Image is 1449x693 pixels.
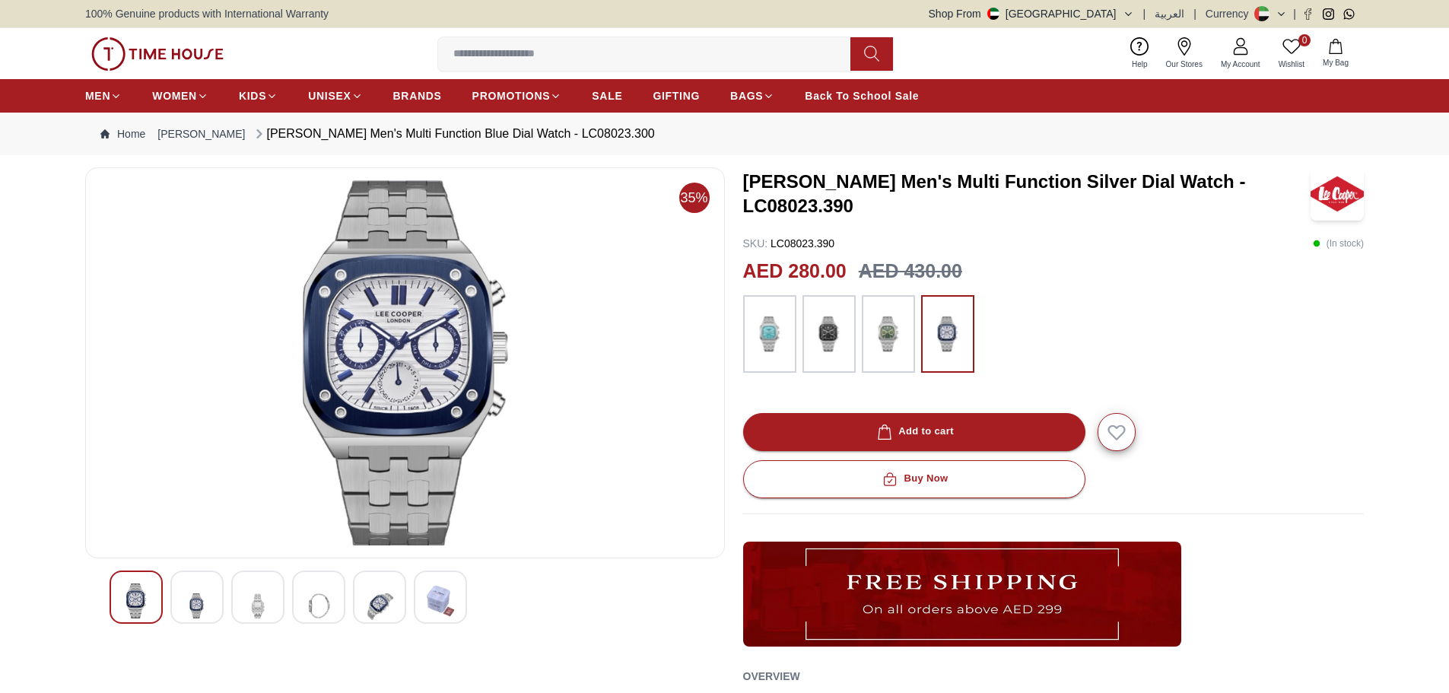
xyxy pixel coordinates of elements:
[1314,36,1358,72] button: My Bag
[1313,236,1364,251] p: ( In stock )
[393,82,442,110] a: BRANDS
[100,126,145,141] a: Home
[653,82,700,110] a: GIFTING
[1293,6,1296,21] span: |
[122,583,150,618] img: Lee Cooper Men's Multi Function Blue Dial Watch - LC08023.300
[730,82,774,110] a: BAGS
[427,583,454,618] img: Lee Cooper Men's Multi Function Blue Dial Watch - LC08023.300
[308,82,362,110] a: UNISEX
[929,303,967,365] img: ...
[653,88,700,103] span: GIFTING
[85,82,122,110] a: MEN
[1215,59,1266,70] span: My Account
[91,37,224,71] img: ...
[1298,34,1311,46] span: 0
[1269,34,1314,73] a: 0Wishlist
[929,6,1134,21] button: Shop From[GEOGRAPHIC_DATA]
[879,470,948,488] div: Buy Now
[1143,6,1146,21] span: |
[366,583,393,628] img: Lee Cooper Men's Multi Function Blue Dial Watch - LC08023.300
[743,236,835,251] p: LC08023.390
[85,88,110,103] span: MEN
[252,125,655,143] div: [PERSON_NAME] Men's Multi Function Blue Dial Watch - LC08023.300
[152,88,197,103] span: WOMEN
[869,303,907,365] img: ...
[751,303,789,365] img: ...
[743,257,847,286] h2: AED 280.00
[730,88,763,103] span: BAGS
[592,88,622,103] span: SALE
[743,413,1085,451] button: Add to cart
[239,88,266,103] span: KIDS
[1157,34,1212,73] a: Our Stores
[1311,167,1364,221] img: Lee Cooper Men's Multi Function Silver Dial Watch - LC08023.390
[805,88,919,103] span: Back To School Sale
[679,183,710,213] span: 35%
[1193,6,1196,21] span: |
[85,113,1364,155] nav: Breadcrumb
[85,6,329,21] span: 100% Genuine products with International Warranty
[393,88,442,103] span: BRANDS
[239,82,278,110] a: KIDS
[859,257,962,286] h3: AED 430.00
[743,665,800,688] h2: Overview
[1317,57,1355,68] span: My Bag
[1273,59,1311,70] span: Wishlist
[1126,59,1154,70] span: Help
[987,8,999,20] img: United Arab Emirates
[743,237,768,250] span: SKU :
[1323,8,1334,20] a: Instagram
[305,583,332,628] img: Lee Cooper Men's Multi Function Blue Dial Watch - LC08023.300
[1343,8,1355,20] a: Whatsapp
[183,583,211,628] img: Lee Cooper Men's Multi Function Blue Dial Watch - LC08023.300
[743,460,1085,498] button: Buy Now
[1302,8,1314,20] a: Facebook
[472,82,562,110] a: PROMOTIONS
[805,82,919,110] a: Back To School Sale
[743,542,1181,647] img: ...
[157,126,245,141] a: [PERSON_NAME]
[1123,34,1157,73] a: Help
[1155,6,1184,21] button: العربية
[743,170,1311,218] h3: [PERSON_NAME] Men's Multi Function Silver Dial Watch - LC08023.390
[810,303,848,365] img: ...
[1206,6,1255,21] div: Currency
[874,423,954,440] div: Add to cart
[244,583,272,628] img: Lee Cooper Men's Multi Function Blue Dial Watch - LC08023.300
[592,82,622,110] a: SALE
[472,88,551,103] span: PROMOTIONS
[152,82,208,110] a: WOMEN
[98,180,712,545] img: Lee Cooper Men's Multi Function Blue Dial Watch - LC08023.300
[1160,59,1209,70] span: Our Stores
[308,88,351,103] span: UNISEX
